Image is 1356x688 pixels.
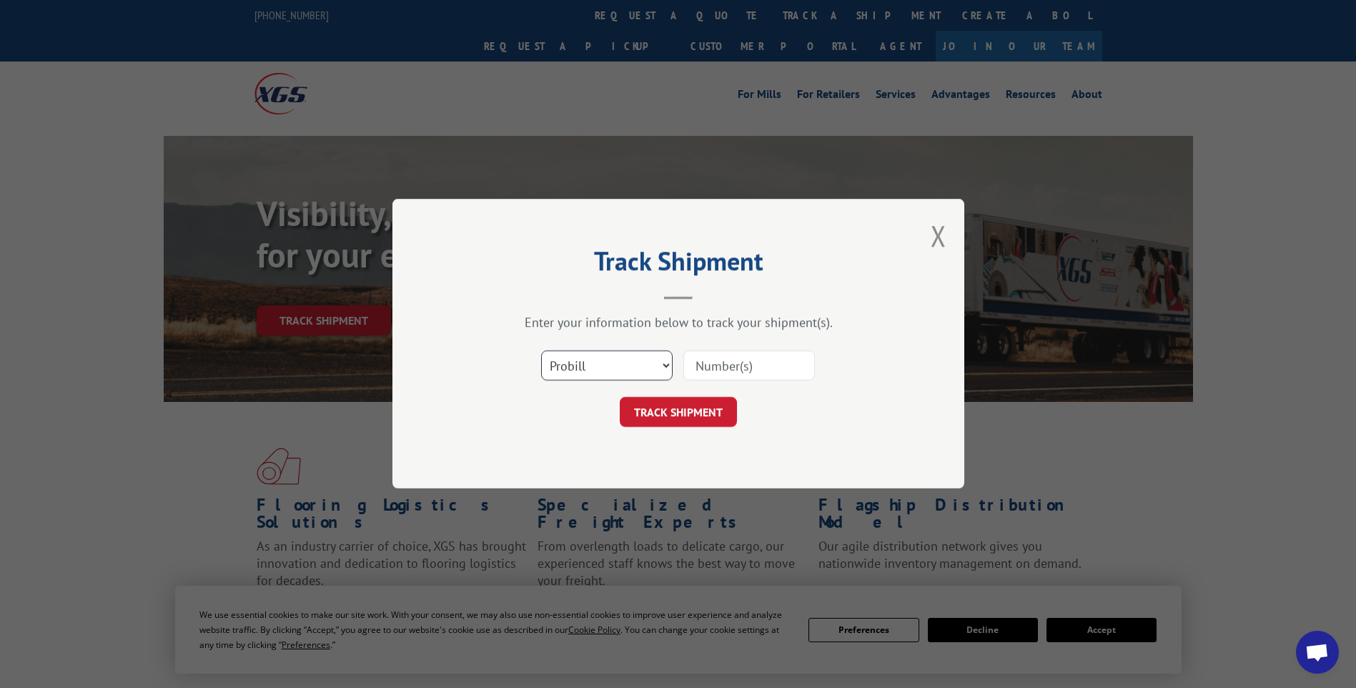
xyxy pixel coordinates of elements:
div: Open chat [1296,631,1339,674]
h2: Track Shipment [464,251,893,278]
button: Close modal [931,217,946,255]
div: Enter your information below to track your shipment(s). [464,315,893,331]
button: TRACK SHIPMENT [620,398,737,428]
input: Number(s) [683,351,815,381]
